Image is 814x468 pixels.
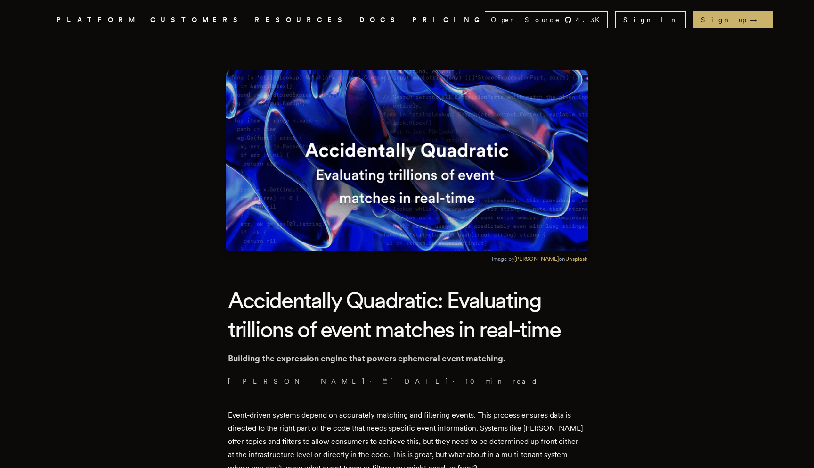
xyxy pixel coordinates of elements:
a: CUSTOMERS [150,14,244,26]
a: Unsplash [565,256,588,262]
a: PRICING [412,14,485,26]
span: 10 min read [465,376,538,386]
button: PLATFORM [57,14,139,26]
span: → [750,15,766,25]
span: 4.3 K [576,15,605,25]
a: Sign up [693,11,773,28]
h1: Accidentally Quadratic: Evaluating trillions of event matches in real-time [228,285,586,344]
img: Featured image for Accidentally Quadratic: Evaluating trillions of event matches in real-time blo... [226,70,588,251]
a: Sign In [615,11,686,28]
span: Open Source [491,15,561,25]
figcaption: Image by on [492,255,588,263]
button: RESOURCES [255,14,348,26]
a: [PERSON_NAME] [228,376,366,386]
a: [PERSON_NAME] [514,256,559,262]
span: [DATE] [382,376,449,386]
p: Building the expression engine that powers ephemeral event matching. [228,352,586,365]
a: DOCS [359,14,401,26]
p: · · [228,376,586,386]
